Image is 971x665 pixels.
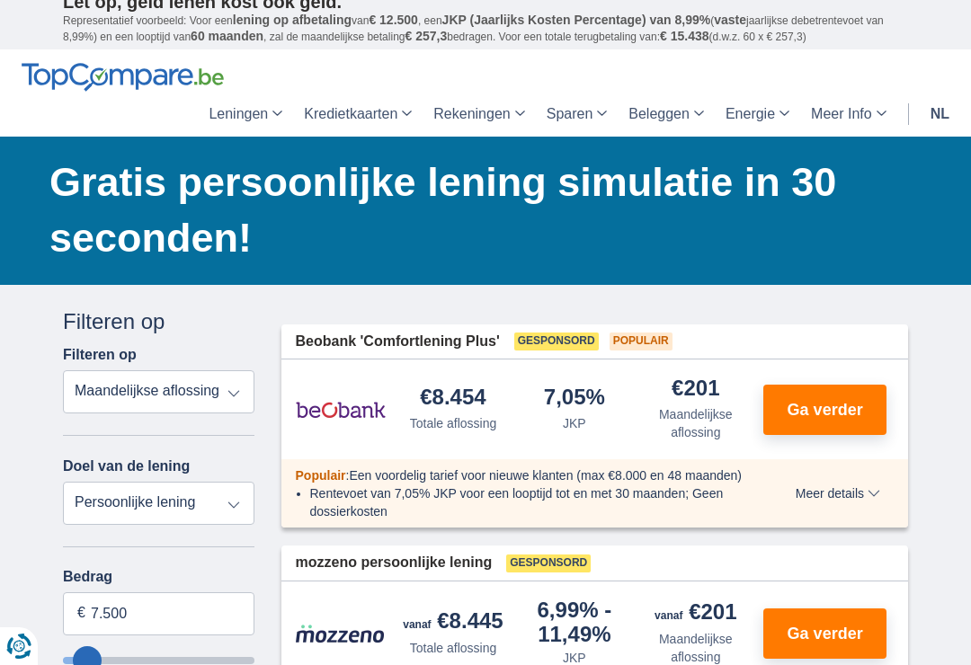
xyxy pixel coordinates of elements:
[506,554,591,572] span: Gesponsord
[714,13,746,27] span: vaste
[198,92,293,137] a: Leningen
[49,155,908,266] h1: Gratis persoonlijke lening simulatie in 30 seconden!
[63,657,254,664] input: wantToBorrow
[423,92,535,137] a: Rekeningen
[22,63,224,92] img: TopCompare
[782,486,894,501] button: Meer details
[788,402,863,418] span: Ga verder
[544,386,605,411] div: 7,05%
[920,92,960,137] a: nl
[63,347,137,363] label: Filteren op
[715,92,800,137] a: Energie
[296,332,500,352] span: Beobank 'Comfortlening Plus'
[610,332,673,350] span: Populair
[618,92,715,137] a: Beleggen
[796,487,880,500] span: Meer details
[296,387,386,432] img: product.pl.alt Beobank
[536,92,619,137] a: Sparen
[763,385,886,435] button: Ga verder
[410,414,497,432] div: Totale aflossing
[442,13,711,27] span: JKP (Jaarlijks Kosten Percentage) van 8,99%
[420,386,485,411] div: €8.454
[63,569,254,585] label: Bedrag
[349,468,742,483] span: Een voordelig tarief voor nieuwe klanten (max €8.000 en 48 maanden)
[563,414,586,432] div: JKP
[296,624,386,643] img: product.pl.alt Mozzeno
[655,601,736,626] div: €201
[763,608,886,659] button: Ga verder
[642,405,749,441] div: Maandelijkse aflossing
[296,468,346,483] span: Populair
[63,306,254,337] div: Filteren op
[281,466,771,484] div: :
[369,13,418,27] span: € 12.500
[788,625,863,642] span: Ga verder
[672,377,719,402] div: €201
[296,553,493,573] span: mozzeno persoonlijke lening
[63,458,190,474] label: Doel van de lening
[77,603,85,624] span: €
[405,29,447,43] span: € 257,3
[800,92,897,137] a: Meer Info
[293,92,423,137] a: Kredietkaarten
[233,13,352,27] span: lening op afbetaling
[63,13,908,45] p: Representatief voorbeeld: Voor een van , een ( jaarlijkse debetrentevoet van 8,99%) en een loopti...
[521,599,628,645] div: 6,99%
[403,610,503,635] div: €8.445
[410,639,497,657] div: Totale aflossing
[514,332,599,350] span: Gesponsord
[310,484,757,520] li: Rentevoet van 7,05% JKP voor een looptijd tot en met 30 maanden; Geen dossierkosten
[191,29,263,43] span: 60 maanden
[660,29,709,43] span: € 15.438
